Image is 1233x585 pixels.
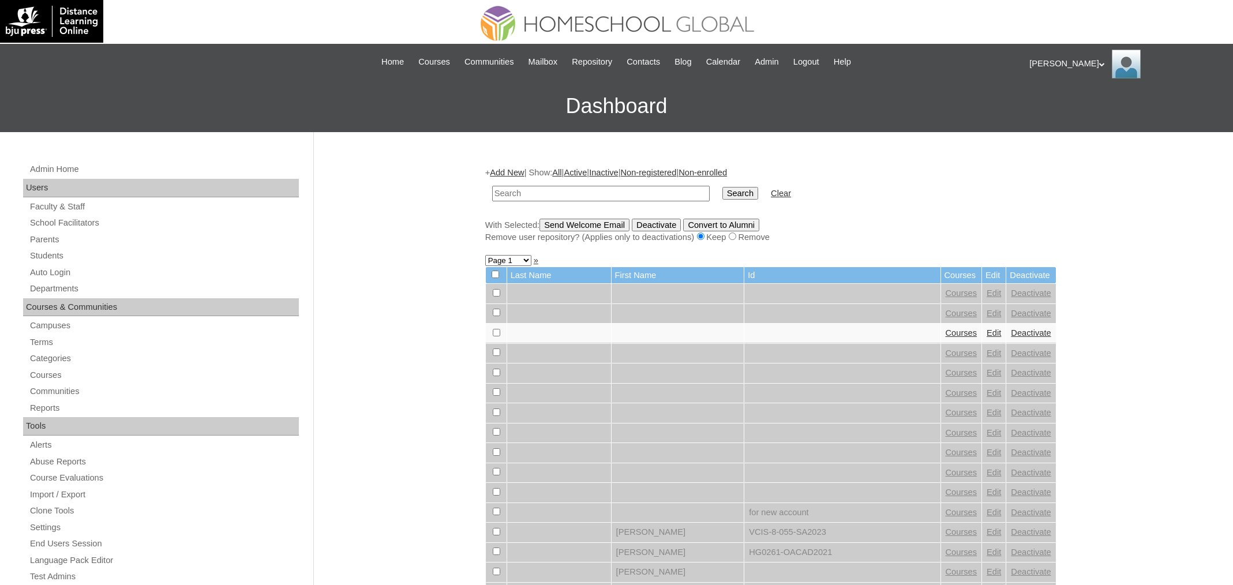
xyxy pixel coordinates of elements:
[621,55,666,69] a: Contacts
[793,55,819,69] span: Logout
[1011,468,1051,477] a: Deactivate
[485,219,1056,243] div: With Selected:
[982,267,1006,284] td: Edit
[464,55,514,69] span: Communities
[29,569,299,584] a: Test Admins
[507,267,611,284] td: Last Name
[987,468,1001,477] a: Edit
[29,487,299,502] a: Import / Export
[669,55,697,69] a: Blog
[987,487,1001,497] a: Edit
[946,368,977,377] a: Courses
[612,543,744,562] td: [PERSON_NAME]
[539,219,629,231] input: Send Welcome Email
[722,187,758,200] input: Search
[6,6,98,37] img: logo-white.png
[627,55,660,69] span: Contacts
[1011,567,1051,576] a: Deactivate
[987,328,1001,337] a: Edit
[29,282,299,296] a: Departments
[828,55,857,69] a: Help
[987,388,1001,397] a: Edit
[29,553,299,568] a: Language Pack Editor
[29,401,299,415] a: Reports
[29,265,299,280] a: Auto Login
[1011,388,1051,397] a: Deactivate
[29,216,299,230] a: School Facilitators
[612,523,744,542] td: [PERSON_NAME]
[612,562,744,582] td: [PERSON_NAME]
[492,186,710,201] input: Search
[29,249,299,263] a: Students
[946,348,977,358] a: Courses
[987,368,1001,377] a: Edit
[29,200,299,214] a: Faculty & Staff
[744,523,940,542] td: VCIS-8-055-SA2023
[1011,328,1051,337] a: Deactivate
[674,55,691,69] span: Blog
[946,288,977,298] a: Courses
[29,318,299,333] a: Campuses
[485,167,1056,243] div: + | Show: | | | |
[749,55,785,69] a: Admin
[941,267,982,284] td: Courses
[987,408,1001,417] a: Edit
[1011,428,1051,437] a: Deactivate
[1011,348,1051,358] a: Deactivate
[946,428,977,437] a: Courses
[23,417,299,436] div: Tools
[946,388,977,397] a: Courses
[946,487,977,497] a: Courses
[413,55,456,69] a: Courses
[946,547,977,557] a: Courses
[523,55,564,69] a: Mailbox
[589,168,619,177] a: Inactive
[788,55,825,69] a: Logout
[23,298,299,317] div: Courses & Communities
[946,408,977,417] a: Courses
[987,567,1001,576] a: Edit
[1011,309,1051,318] a: Deactivate
[620,168,676,177] a: Non-registered
[987,348,1001,358] a: Edit
[612,267,744,284] td: First Name
[23,179,299,197] div: Users
[946,309,977,318] a: Courses
[572,55,612,69] span: Repository
[632,219,681,231] input: Deactivate
[744,543,940,562] td: HG0261-OACAD2021
[29,455,299,469] a: Abuse Reports
[459,55,520,69] a: Communities
[29,335,299,350] a: Terms
[744,503,940,523] td: for new account
[1011,487,1051,497] a: Deactivate
[700,55,746,69] a: Calendar
[706,55,740,69] span: Calendar
[987,448,1001,457] a: Edit
[29,504,299,518] a: Clone Tools
[946,328,977,337] a: Courses
[29,351,299,366] a: Categories
[564,168,587,177] a: Active
[987,309,1001,318] a: Edit
[376,55,410,69] a: Home
[987,508,1001,517] a: Edit
[29,471,299,485] a: Course Evaluations
[946,527,977,537] a: Courses
[29,232,299,247] a: Parents
[490,168,524,177] a: Add New
[1029,50,1221,78] div: [PERSON_NAME]
[529,55,558,69] span: Mailbox
[1011,448,1051,457] a: Deactivate
[946,468,977,477] a: Courses
[1006,267,1055,284] td: Deactivate
[1011,508,1051,517] a: Deactivate
[834,55,851,69] span: Help
[29,537,299,551] a: End Users Session
[1112,50,1141,78] img: Ariane Ebuen
[29,520,299,535] a: Settings
[946,508,977,517] a: Courses
[946,567,977,576] a: Courses
[29,162,299,177] a: Admin Home
[987,428,1001,437] a: Edit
